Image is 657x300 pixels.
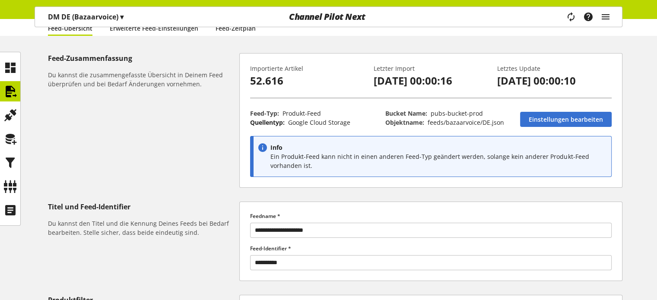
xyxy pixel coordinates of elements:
p: Letztes Update [497,64,612,73]
span: feeds/bazaarvoice/DE.json [428,118,504,126]
span: Bucket Name: [385,109,427,117]
span: pubs-bucket-prod [431,109,483,117]
span: Produkt-Feed [282,109,321,117]
span: Google Cloud Storage [288,118,350,126]
p: DM DE (Bazaarvoice) [48,12,124,22]
a: Erweiterte Feed-Einstellungen [110,24,198,33]
p: Info [270,143,607,152]
p: [DATE] 00:00:16 [374,73,488,88]
span: Feedname * [250,212,280,220]
p: [DATE] 00:00:10 [497,73,612,88]
span: Feed-Identifier * [250,245,291,252]
h5: Titel und Feed-Identifier [48,202,236,212]
p: Ein Produkt-Feed kann nicht in einen anderen Feed-Typ geändert werden, solange kein anderer Produ... [270,152,607,170]
nav: main navigation [35,6,622,27]
a: Einstellungen bearbeiten [520,112,612,127]
h6: Du kannst die zusammengefasste Übersicht in Deinem Feed überprüfen und bei Bedarf Änderungen vorn... [48,70,236,88]
span: Quellentyp: [250,118,285,126]
a: Feed-Übersicht [48,24,92,33]
p: Importierte Artikel [250,64,365,73]
p: 52.616 [250,73,365,88]
span: Einstellungen bearbeiten [529,115,603,124]
p: Letzter Import [374,64,488,73]
span: Feed-Typ: [250,109,279,117]
span: ▾ [120,12,124,22]
h6: Du kannst den Titel und die Kennung Deines Feeds bei Bedarf bearbeiten. Stelle sicher, dass beide... [48,219,236,237]
span: Objektname: [385,118,424,126]
h5: Feed-Zusammenfassung [48,53,236,63]
a: Feed-Zeitplan [216,24,256,33]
